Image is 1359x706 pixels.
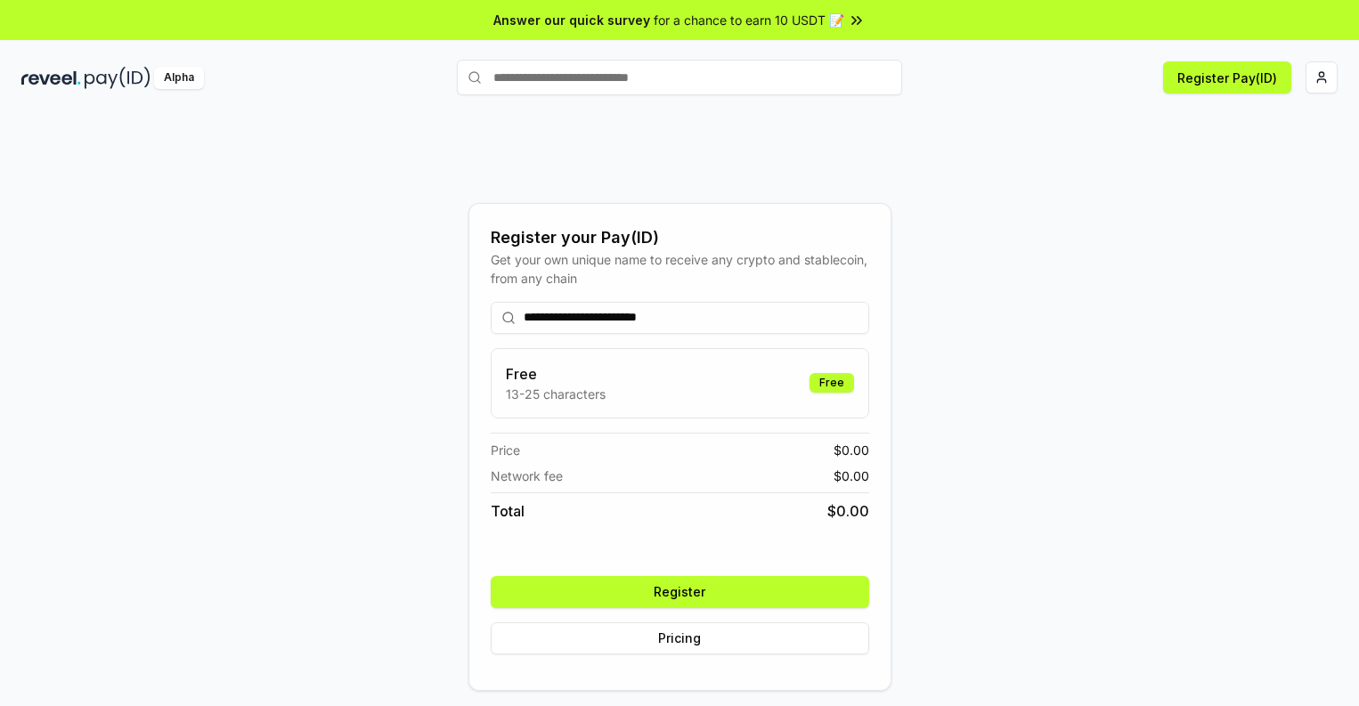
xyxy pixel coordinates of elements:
[506,363,606,385] h3: Free
[810,373,854,393] div: Free
[506,385,606,403] p: 13-25 characters
[491,467,563,485] span: Network fee
[491,622,869,654] button: Pricing
[834,467,869,485] span: $ 0.00
[491,250,869,288] div: Get your own unique name to receive any crypto and stablecoin, from any chain
[85,67,151,89] img: pay_id
[154,67,204,89] div: Alpha
[834,441,869,459] span: $ 0.00
[21,67,81,89] img: reveel_dark
[654,11,844,29] span: for a chance to earn 10 USDT 📝
[493,11,650,29] span: Answer our quick survey
[491,225,869,250] div: Register your Pay(ID)
[491,500,525,522] span: Total
[491,576,869,608] button: Register
[1163,61,1291,93] button: Register Pay(ID)
[491,441,520,459] span: Price
[827,500,869,522] span: $ 0.00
